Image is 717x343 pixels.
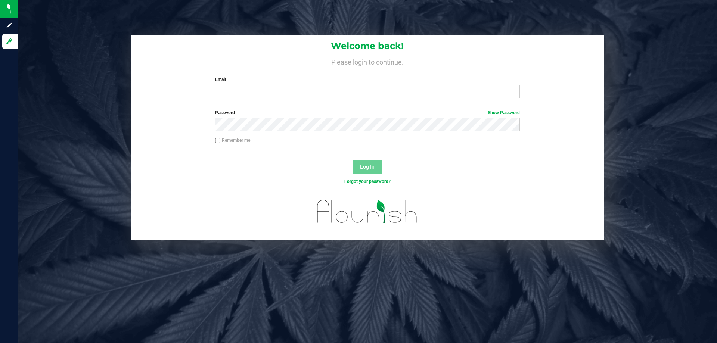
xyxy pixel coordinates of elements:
[360,164,375,170] span: Log In
[488,110,520,115] a: Show Password
[215,110,235,115] span: Password
[6,38,13,45] inline-svg: Log in
[353,160,382,174] button: Log In
[215,76,519,83] label: Email
[131,41,604,51] h1: Welcome back!
[308,193,426,231] img: flourish_logo.svg
[131,57,604,66] h4: Please login to continue.
[215,138,220,143] input: Remember me
[344,179,391,184] a: Forgot your password?
[6,22,13,29] inline-svg: Sign up
[215,137,250,144] label: Remember me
